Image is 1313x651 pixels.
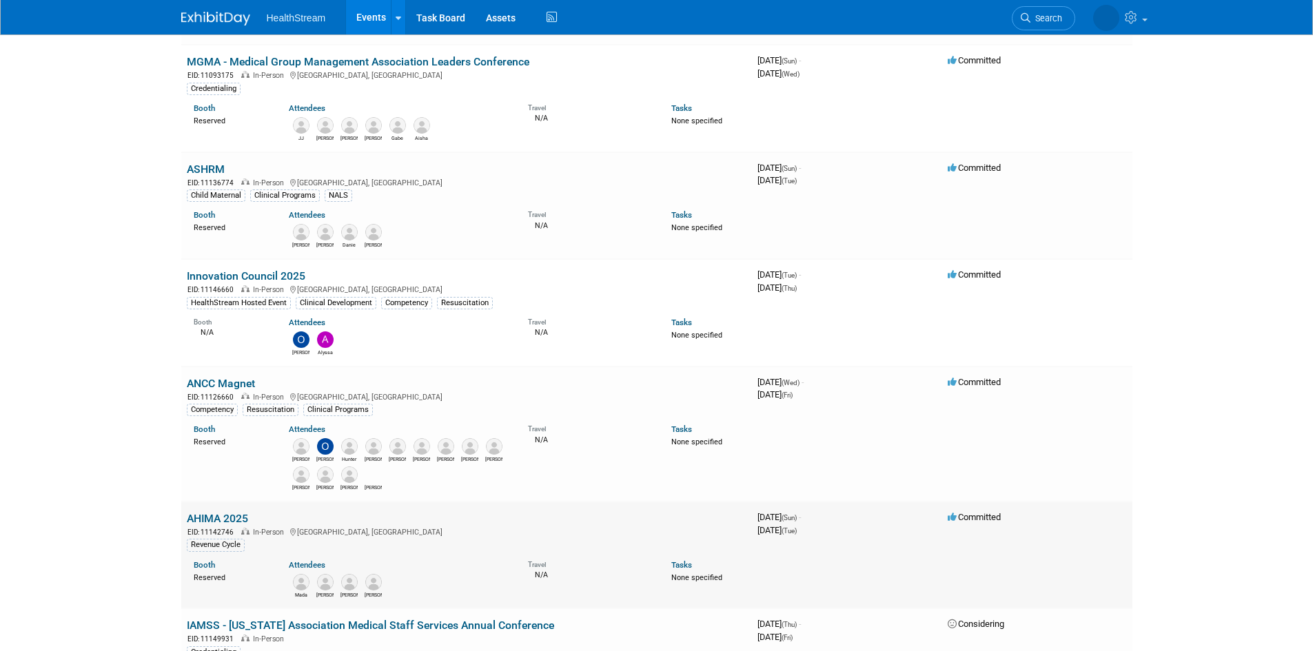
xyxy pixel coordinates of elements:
div: Ryan Quesnel [316,590,334,599]
img: Kathryn Prusinski [293,224,309,240]
span: (Thu) [782,285,797,292]
span: None specified [671,116,722,125]
div: Kathryn Prusinski [292,240,309,249]
a: Booth [194,210,215,220]
div: Competency [381,297,432,309]
a: MGMA - Medical Group Management Association Leaders Conference [187,55,529,68]
img: Diana Hickey [317,224,334,240]
span: Search [1030,13,1062,23]
div: Travel [528,99,651,112]
div: Travel [528,313,651,327]
a: Booth [194,560,215,570]
span: EID: 11126660 [187,393,239,401]
div: Reserved [194,220,269,233]
span: In-Person [253,528,288,537]
div: Resuscitation [437,297,493,309]
div: [GEOGRAPHIC_DATA], [GEOGRAPHIC_DATA] [187,69,746,81]
div: Olivia Christopher [292,348,309,356]
div: Emily Brooks [292,455,309,463]
img: Danie Buhlinger [341,224,358,240]
span: - [799,55,801,65]
img: Cody Forrest [389,438,406,455]
span: [DATE] [757,389,793,400]
div: Child Maternal [187,189,245,202]
span: None specified [671,331,722,340]
img: Olivia Christopher [293,331,309,348]
img: Sam Kelly [341,574,358,590]
span: In-Person [253,634,288,643]
div: Scott McQuigg [365,455,382,463]
span: [DATE] [757,525,797,535]
span: - [799,512,801,522]
img: Gabe Glimps [389,117,406,134]
img: William Davis [317,117,334,134]
div: Clinical Programs [303,404,373,416]
div: Hunter Hoffman [340,455,358,463]
div: Travel [528,556,651,569]
span: (Sun) [782,165,797,172]
div: HealthStream Hosted Event [187,297,291,309]
div: N/A [528,569,651,580]
div: Alyssa Jones [316,348,334,356]
a: Attendees [289,210,325,220]
img: Eric Carroll [317,466,334,483]
span: [DATE] [757,377,804,387]
a: Booth [194,103,215,113]
a: Search [1012,6,1075,30]
a: Tasks [671,210,692,220]
img: Olivia Christopher [317,438,334,455]
span: Committed [948,512,1001,522]
img: In-Person Event [241,528,250,535]
img: In-Person Event [241,393,250,400]
span: Committed [948,55,1001,65]
div: Clinical Programs [250,189,320,202]
span: Committed [948,163,1001,173]
div: Reserved [194,435,269,447]
span: In-Person [253,393,288,402]
div: [GEOGRAPHIC_DATA], [GEOGRAPHIC_DATA] [187,391,746,402]
div: Karen Sutton [437,455,454,463]
a: Attendees [289,318,325,327]
div: Mada Wittekind [292,590,309,599]
span: HealthStream [267,12,326,23]
img: In-Person Event [241,285,250,292]
span: (Fri) [782,391,793,399]
div: Reserved [194,570,269,583]
span: [DATE] [757,68,800,79]
div: Resuscitation [243,404,298,416]
div: N/A [194,327,269,338]
div: Wendy Nixx [365,483,382,491]
img: Tanesha Riley [365,224,382,240]
div: N/A [528,327,651,338]
a: Attendees [289,103,325,113]
img: Amanda Morinelli [341,117,358,134]
div: Booth [194,313,269,327]
img: Emily Brooks [293,438,309,455]
div: Sam Kelly [340,590,358,599]
span: (Thu) [782,621,797,628]
a: ASHRM [187,163,225,176]
img: Scott McQuigg [365,438,382,455]
div: [GEOGRAPHIC_DATA], [GEOGRAPHIC_DATA] [187,176,746,188]
div: Tanesha Riley [365,240,382,249]
img: Wendy Nixx [365,466,382,483]
a: Tasks [671,560,692,570]
a: Attendees [289,560,325,570]
div: Amanda Morinelli [340,134,358,142]
img: ExhibitDay [181,12,250,25]
a: Tasks [671,103,692,113]
span: EID: 11142746 [187,528,239,536]
span: - [799,163,801,173]
span: - [799,619,801,629]
img: Alyssa Jones [317,331,334,348]
img: In-Person Event [241,634,250,641]
span: (Wed) [782,70,800,78]
img: Gregg Knorn [341,466,358,483]
span: [DATE] [757,619,801,629]
img: Taylor Peverly [462,438,478,455]
div: [GEOGRAPHIC_DATA], [GEOGRAPHIC_DATA] [187,283,746,295]
span: (Sun) [782,57,797,65]
img: Zach Smallwood [486,438,502,455]
div: Aisha Roels [413,134,430,142]
a: ANCC Magnet [187,377,255,390]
